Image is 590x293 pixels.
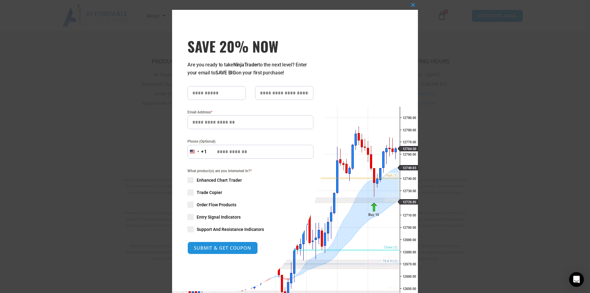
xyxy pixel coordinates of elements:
span: Trade Copier [197,189,222,196]
span: Order Flow Products [197,202,236,208]
label: Trade Copier [187,189,313,196]
label: Support And Resistance Indicators [187,226,313,232]
label: Phone (Optional) [187,138,313,145]
label: Enhanced Chart Trader [187,177,313,183]
p: Are you ready to take to the next level? Enter your email to on your first purchase! [187,61,313,77]
label: Order Flow Products [187,202,313,208]
div: Open Intercom Messenger [569,272,584,287]
label: Entry Signal Indicators [187,214,313,220]
strong: SAVE BIG [215,70,236,76]
label: Email Address [187,109,313,115]
span: Entry Signal Indicators [197,214,241,220]
h3: SAVE 20% NOW [187,38,313,55]
span: What product(s) are you interested in? [187,168,313,174]
strong: NinjaTrader [233,62,258,68]
span: Support And Resistance Indicators [197,226,264,232]
span: Enhanced Chart Trader [197,177,242,183]
div: +1 [201,148,207,156]
button: Selected country [187,145,207,159]
button: SUBMIT & GET COUPON [187,242,258,254]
